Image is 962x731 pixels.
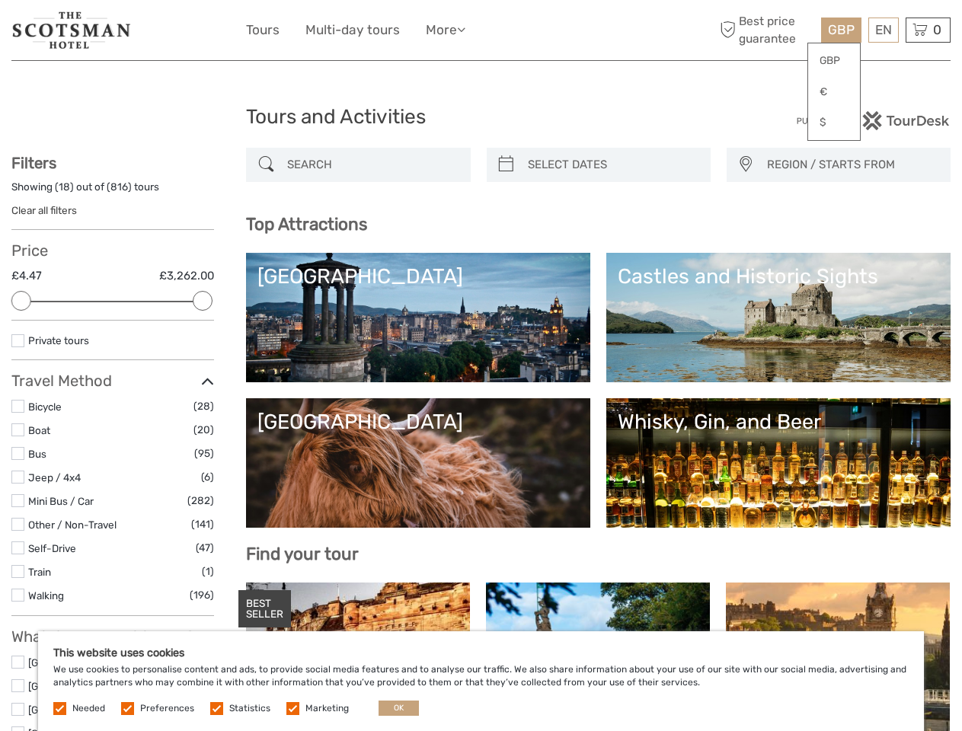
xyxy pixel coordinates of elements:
b: Find your tour [246,544,359,564]
a: Bus [28,448,46,460]
label: £3,262.00 [159,268,214,284]
span: (95) [194,445,214,462]
a: $ [808,109,860,136]
a: Bicycle [28,401,62,413]
span: 0 [931,22,944,37]
a: Train [28,566,51,578]
label: Statistics [229,702,270,715]
div: Showing ( ) out of ( ) tours [11,180,214,203]
a: Multi-day tours [305,19,400,41]
b: Top Attractions [246,214,367,235]
div: BEST SELLER [238,590,291,628]
span: (1) [202,563,214,580]
input: SEARCH [281,152,462,178]
p: We're away right now. Please check back later! [21,27,172,39]
a: € [808,78,860,106]
div: Whisky, Gin, and Beer [618,410,939,434]
a: More [426,19,465,41]
a: Mini Bus / Car [28,495,94,507]
h3: Price [11,241,214,260]
label: £4.47 [11,268,42,284]
a: GBP [808,47,860,75]
div: [GEOGRAPHIC_DATA] [257,410,579,434]
span: (20) [193,421,214,439]
a: Walking [28,589,64,602]
span: GBP [828,22,855,37]
a: Tours [246,19,280,41]
a: Other / Non-Travel [28,519,117,531]
a: [GEOGRAPHIC_DATA] [28,704,132,716]
h3: Travel Method [11,372,214,390]
input: SELECT DATES [522,152,703,178]
a: [GEOGRAPHIC_DATA] [257,410,579,516]
label: Preferences [140,702,194,715]
div: EN [868,18,899,43]
img: PurchaseViaTourDesk.png [796,111,951,130]
label: 18 [59,180,70,194]
a: Jeep / 4x4 [28,471,81,484]
a: [GEOGRAPHIC_DATA] [28,656,132,669]
label: 816 [110,180,128,194]
button: OK [379,701,419,716]
button: REGION / STARTS FROM [760,152,943,177]
a: [GEOGRAPHIC_DATA] [28,680,132,692]
a: Castles and Historic Sights [618,264,939,371]
button: Open LiveChat chat widget [175,24,193,42]
a: [GEOGRAPHIC_DATA] [257,264,579,371]
h1: Tours and Activities [246,105,716,129]
a: Clear all filters [11,204,77,216]
strong: Filters [11,154,56,172]
a: Private tours [28,334,89,346]
span: (141) [191,516,214,533]
h3: What do you want to see? [11,627,214,646]
span: (47) [196,539,214,557]
img: 681-f48ba2bd-dfbf-4b64-890c-b5e5c75d9d66_logo_small.jpg [11,11,132,49]
a: Boat [28,424,50,436]
span: (282) [187,492,214,509]
a: Whisky, Gin, and Beer [618,410,939,516]
label: Needed [72,702,105,715]
div: Castles and Historic Sights [618,264,939,289]
span: Best price guarantee [716,13,817,46]
h5: This website uses cookies [53,646,909,659]
span: (6) [201,468,214,486]
div: We use cookies to personalise content and ads, to provide social media features and to analyse ou... [38,631,924,731]
span: (28) [193,397,214,415]
label: Marketing [305,702,349,715]
span: (196) [190,586,214,604]
div: [GEOGRAPHIC_DATA] [257,264,579,289]
a: Self-Drive [28,542,76,554]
